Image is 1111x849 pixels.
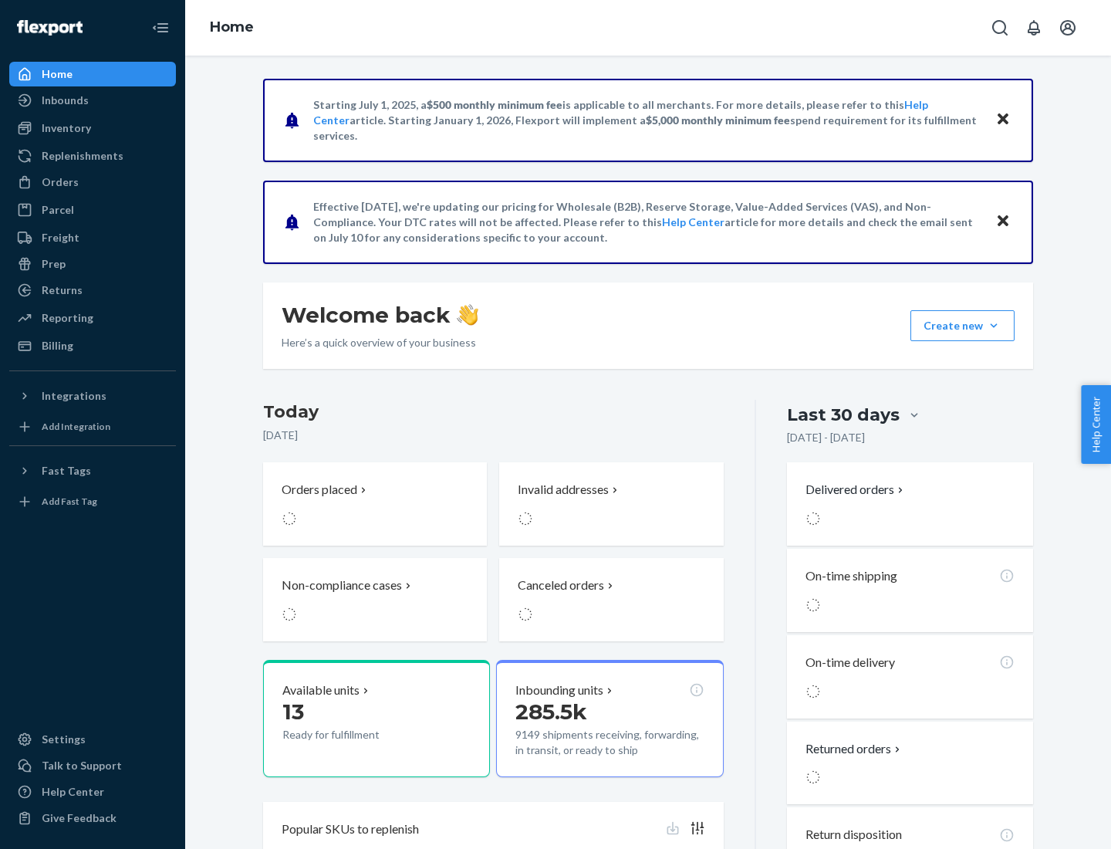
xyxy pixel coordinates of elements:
span: 13 [282,698,304,725]
div: Talk to Support [42,758,122,773]
button: Invalid addresses [499,462,723,546]
p: Orders placed [282,481,357,499]
p: Return disposition [805,826,902,844]
div: Inventory [42,120,91,136]
p: Popular SKUs to replenish [282,820,419,838]
a: Freight [9,225,176,250]
p: Canceled orders [518,577,604,594]
div: Settings [42,732,86,747]
div: Last 30 days [787,403,900,427]
button: Non-compliance cases [263,558,487,641]
span: $500 monthly minimum fee [427,98,562,111]
button: Open notifications [1018,12,1049,43]
button: Close Navigation [145,12,176,43]
p: Available units [282,682,360,699]
div: Prep [42,256,66,272]
p: Here’s a quick overview of your business [282,335,478,350]
a: Orders [9,170,176,194]
p: Starting July 1, 2025, a is applicable to all merchants. For more details, please refer to this a... [313,97,981,144]
div: Returns [42,282,83,298]
a: Add Fast Tag [9,489,176,514]
div: Give Feedback [42,810,117,826]
p: [DATE] - [DATE] [787,430,865,445]
a: Help Center [662,215,724,228]
div: Add Integration [42,420,110,433]
div: Fast Tags [42,463,91,479]
a: Parcel [9,198,176,222]
button: Close [993,109,1013,131]
p: Invalid addresses [518,481,609,499]
img: Flexport logo [17,20,83,36]
a: Billing [9,333,176,358]
a: Home [210,19,254,36]
img: hand-wave emoji [457,304,478,326]
a: Inventory [9,116,176,140]
div: Parcel [42,202,74,218]
p: On-time delivery [805,654,895,671]
button: Canceled orders [499,558,723,641]
button: Inbounding units285.5k9149 shipments receiving, forwarding, in transit, or ready to ship [496,660,723,777]
button: Delivered orders [805,481,907,499]
div: Freight [42,230,79,245]
div: Inbounds [42,93,89,108]
a: Home [9,62,176,86]
a: Prep [9,252,176,276]
div: Billing [42,338,73,353]
div: Integrations [42,388,106,404]
p: [DATE] [263,428,724,443]
div: Orders [42,174,79,190]
button: Available units13Ready for fulfillment [263,660,490,777]
div: Home [42,66,73,82]
button: Help Center [1081,385,1111,464]
button: Open Search Box [984,12,1015,43]
a: Inbounds [9,88,176,113]
p: Effective [DATE], we're updating our pricing for Wholesale (B2B), Reserve Storage, Value-Added Se... [313,199,981,245]
h3: Today [263,400,724,424]
span: 285.5k [515,698,587,725]
button: Create new [910,310,1015,341]
button: Close [993,211,1013,233]
p: 9149 shipments receiving, forwarding, in transit, or ready to ship [515,727,704,758]
p: On-time shipping [805,567,897,585]
h1: Welcome back [282,301,478,329]
div: Replenishments [42,148,123,164]
button: Open account menu [1052,12,1083,43]
p: Ready for fulfillment [282,727,425,742]
a: Help Center [9,780,176,804]
div: Reporting [42,310,93,326]
button: Orders placed [263,462,487,546]
ol: breadcrumbs [198,5,266,50]
p: Inbounding units [515,682,603,699]
button: Returned orders [805,740,903,758]
a: Replenishments [9,144,176,168]
button: Give Feedback [9,806,176,830]
p: Non-compliance cases [282,577,402,594]
button: Fast Tags [9,458,176,483]
a: Add Integration [9,414,176,439]
a: Settings [9,727,176,752]
button: Integrations [9,384,176,408]
div: Add Fast Tag [42,495,97,508]
a: Returns [9,278,176,303]
a: Reporting [9,306,176,330]
div: Help Center [42,784,104,800]
span: $5,000 monthly minimum fee [646,113,790,127]
a: Talk to Support [9,753,176,778]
